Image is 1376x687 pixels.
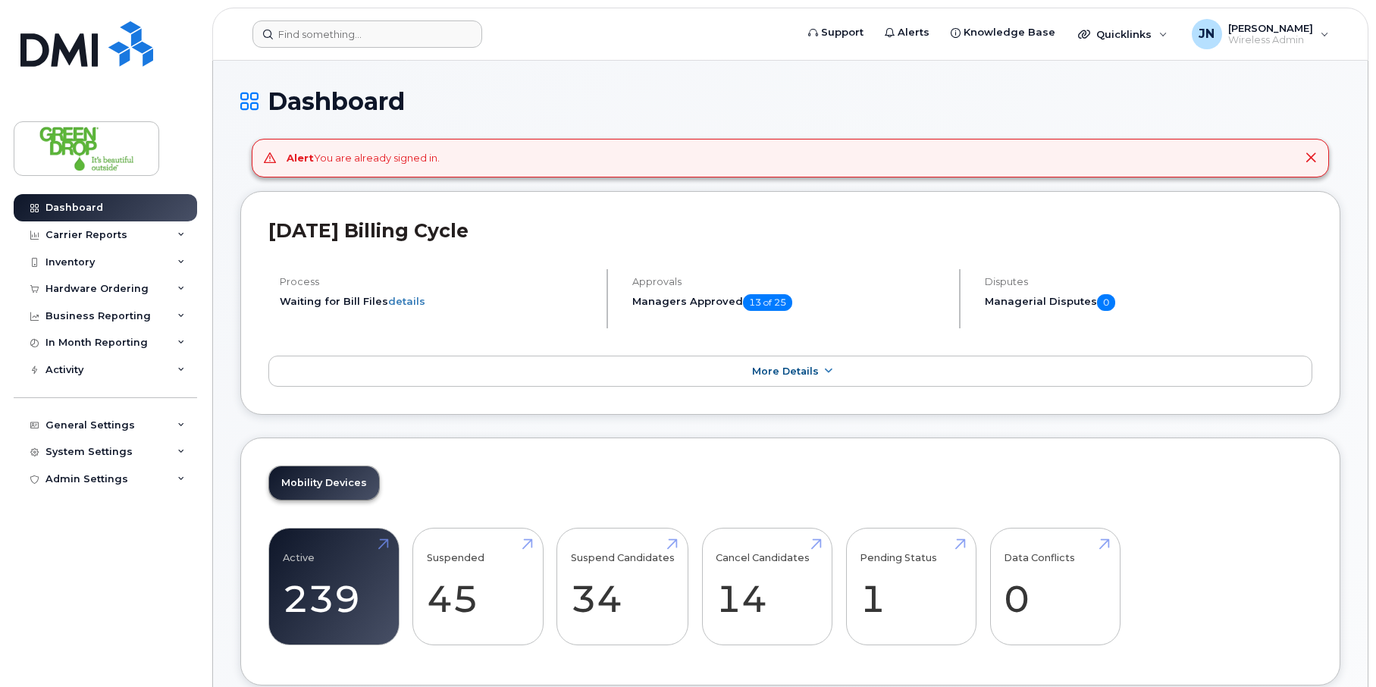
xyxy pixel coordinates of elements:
h2: [DATE] Billing Cycle [268,219,1312,242]
li: Waiting for Bill Files [280,294,594,309]
a: Mobility Devices [269,466,379,500]
a: Pending Status 1 [860,537,962,637]
h4: Process [280,276,594,287]
span: 0 [1097,294,1115,311]
strong: Alert [287,152,314,164]
div: You are already signed in. [287,151,440,165]
a: Suspend Candidates 34 [571,537,675,637]
h1: Dashboard [240,88,1340,114]
h5: Managerial Disputes [985,294,1312,311]
span: More Details [752,365,819,377]
h4: Disputes [985,276,1312,287]
a: details [388,295,425,307]
a: Suspended 45 [427,537,529,637]
a: Cancel Candidates 14 [716,537,818,637]
h5: Managers Approved [632,294,946,311]
a: Data Conflicts 0 [1004,537,1106,637]
h4: Approvals [632,276,946,287]
a: Active 239 [283,537,385,637]
span: 13 of 25 [743,294,792,311]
